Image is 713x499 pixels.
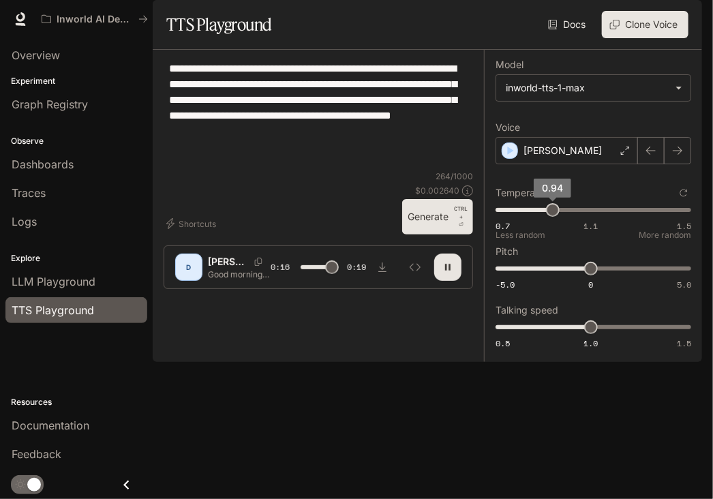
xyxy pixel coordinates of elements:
[496,60,524,70] p: Model
[583,220,598,232] span: 1.1
[369,254,396,281] button: Download audio
[178,256,200,278] div: D
[496,247,518,256] p: Pitch
[496,188,553,198] p: Temperature
[496,279,515,290] span: -5.0
[496,231,545,239] p: Less random
[347,260,366,274] span: 0:19
[639,231,691,239] p: More random
[454,205,468,229] p: ⏎
[402,199,473,235] button: GenerateCTRL +⏎
[602,11,688,38] button: Clone Voice
[401,254,429,281] button: Inspect
[677,220,691,232] span: 1.5
[454,205,468,221] p: CTRL +
[496,337,510,349] span: 0.5
[677,279,691,290] span: 5.0
[208,269,271,280] p: Good morning Weaboo Ninja Marxist-Yeagerist I just woke up and saw your quote retweet that said "...
[208,255,249,269] p: [PERSON_NAME]
[249,258,268,266] button: Copy Voice ID
[496,75,691,101] div: inworld-tts-1-max
[496,123,520,132] p: Voice
[35,5,154,33] button: All workspaces
[524,144,602,157] p: [PERSON_NAME]
[542,182,563,194] span: 0.94
[271,260,290,274] span: 0:16
[676,185,691,200] button: Reset to default
[496,305,558,315] p: Talking speed
[545,11,591,38] a: Docs
[164,213,222,235] button: Shortcuts
[506,81,669,95] div: inworld-tts-1-max
[57,14,133,25] p: Inworld AI Demos
[166,11,272,38] h1: TTS Playground
[583,337,598,349] span: 1.0
[588,279,593,290] span: 0
[677,337,691,349] span: 1.5
[496,220,510,232] span: 0.7
[436,170,473,182] p: 264 / 1000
